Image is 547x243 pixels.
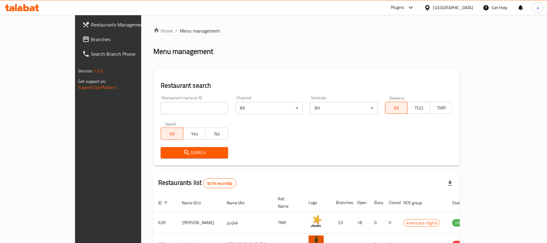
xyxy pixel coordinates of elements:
div: Export file [443,176,457,191]
span: No [208,129,226,138]
span: Search Branch Phone [91,50,162,58]
a: Branches [77,32,166,47]
span: Menu management [180,27,220,34]
li: / [175,27,177,34]
span: ID [158,199,170,206]
div: [GEOGRAPHIC_DATA] [433,4,473,11]
span: All [163,129,181,138]
span: Branches [91,36,162,43]
button: All [161,128,183,140]
td: [PERSON_NAME] [177,212,222,234]
span: TMP [432,104,450,112]
a: Search Branch Phone [77,47,166,61]
span: Version: [78,67,93,75]
button: TGO [407,102,430,114]
td: هارديز [222,212,273,234]
span: TGO [410,104,428,112]
span: Americana-Digital [404,220,440,227]
input: Search for restaurant name or ID.. [161,102,228,114]
a: Support.OpsPlatform [78,83,117,91]
h2: Restaurants list [158,178,236,188]
label: Upsell [165,121,176,126]
td: 23 [331,212,352,234]
h2: Menu management [153,47,213,56]
span: Name (En) [182,199,209,206]
div: All [310,102,378,114]
th: Closed [384,193,398,212]
button: TMP [430,102,453,114]
span: Restaurants Management [91,21,162,28]
button: No [205,128,228,140]
span: POS group [403,199,430,206]
nav: breadcrumb [153,27,460,34]
span: Status [452,199,472,206]
span: a [537,4,539,11]
button: Search [161,147,228,158]
th: Busy [369,193,384,212]
td: 0 [369,212,384,234]
th: Branches [331,193,352,212]
th: Logo [304,193,331,212]
a: Restaurants Management [77,17,166,32]
td: 0 [384,212,398,234]
img: Hardee's [309,214,324,229]
span: Get support on: [78,77,106,85]
td: TMP [273,212,304,234]
span: 9214 record(s) [203,181,236,186]
span: Yes [186,129,203,138]
span: Ref. Name [278,195,296,210]
label: Delivery [389,96,405,100]
span: Search [166,149,223,157]
div: All [235,102,303,114]
td: 18 [352,212,369,234]
th: Open [352,193,369,212]
span: All [388,104,405,112]
button: Yes [183,128,206,140]
div: Plugins [391,4,404,11]
span: 1.0.0 [94,67,103,75]
div: Total records count [203,178,236,188]
span: Name (Ar) [227,199,252,206]
button: All [385,102,408,114]
span: OPEN [452,220,467,227]
h2: Restaurant search [161,81,453,90]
